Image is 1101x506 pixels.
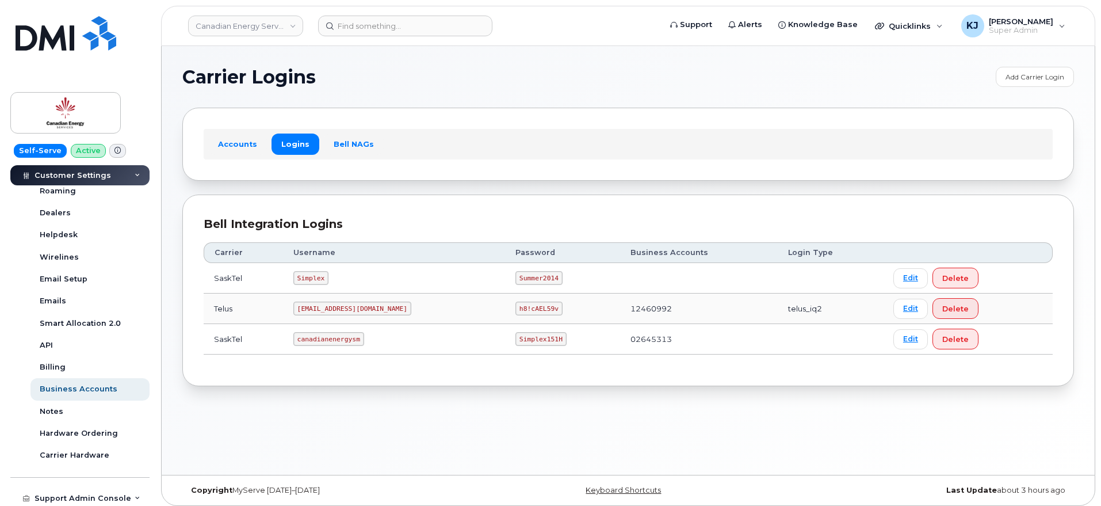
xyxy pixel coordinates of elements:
code: canadianenergysm [293,332,364,346]
td: SaskTel [204,263,283,294]
td: Telus [204,294,283,324]
a: Edit [893,329,928,349]
th: Username [283,242,505,263]
a: Logins [272,134,319,154]
span: Delete [942,303,969,314]
code: h8!cAEL59v [515,302,563,315]
strong: Last Update [946,486,997,494]
a: Add Carrier Login [996,67,1074,87]
a: Bell NAGs [324,134,384,154]
div: MyServe [DATE]–[DATE] [182,486,480,495]
div: about 3 hours ago [777,486,1074,495]
a: Edit [893,268,928,288]
button: Delete [932,329,978,349]
th: Carrier [204,242,283,263]
th: Login Type [778,242,883,263]
code: Simplex151H [515,332,567,346]
strong: Copyright [191,486,232,494]
div: Bell Integration Logins [204,216,1053,233]
a: Keyboard Shortcuts [586,486,661,494]
code: [EMAIL_ADDRESS][DOMAIN_NAME] [293,302,411,315]
td: 12460992 [620,294,778,324]
button: Delete [932,268,978,288]
a: Edit [893,299,928,319]
span: Delete [942,273,969,284]
td: SaskTel [204,324,283,355]
th: Password [505,242,620,263]
a: Accounts [208,134,267,154]
button: Delete [932,298,978,319]
span: Delete [942,334,969,345]
td: telus_iq2 [778,294,883,324]
span: Carrier Logins [182,69,316,86]
th: Business Accounts [620,242,778,263]
td: 02645313 [620,324,778,355]
code: Summer2014 [515,271,563,285]
code: Simplex [293,271,328,285]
